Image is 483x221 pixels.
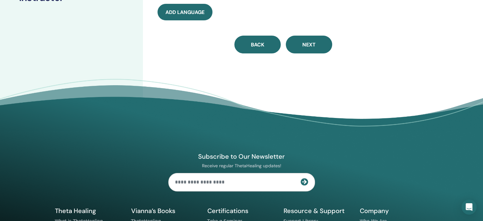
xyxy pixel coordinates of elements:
[131,207,200,215] h5: Vianna’s Books
[165,9,205,16] span: Add language
[168,152,315,161] h4: Subscribe to Our Newsletter
[461,199,477,215] div: Open Intercom Messenger
[286,36,332,53] button: Next
[284,207,352,215] h5: Resource & Support
[302,41,316,48] span: Next
[251,41,264,48] span: Back
[55,207,124,215] h5: Theta Healing
[158,4,212,20] button: Add language
[168,163,315,169] p: Receive regular ThetaHealing updates!
[207,207,276,215] h5: Certifications
[360,207,428,215] h5: Company
[234,36,281,53] button: Back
